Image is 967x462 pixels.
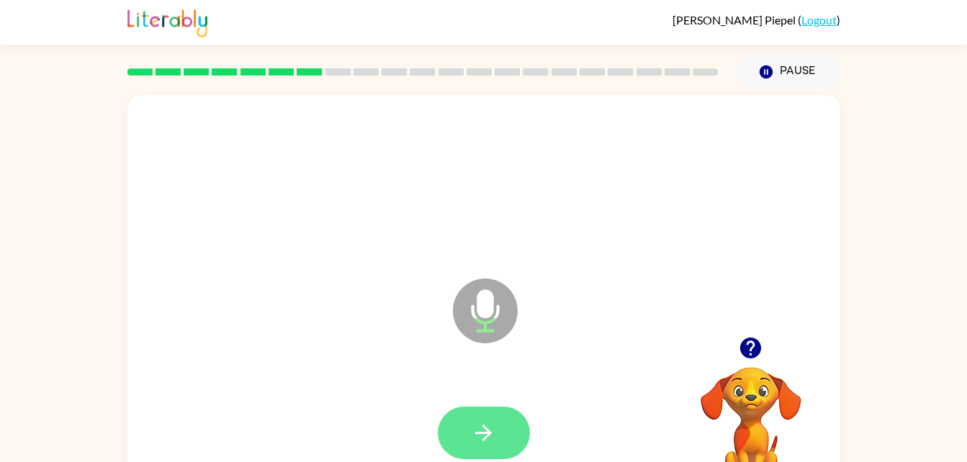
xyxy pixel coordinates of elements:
[673,13,840,27] div: ( )
[801,13,837,27] a: Logout
[736,55,840,89] button: Pause
[127,6,207,37] img: Literably
[673,13,798,27] span: [PERSON_NAME] Piepel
